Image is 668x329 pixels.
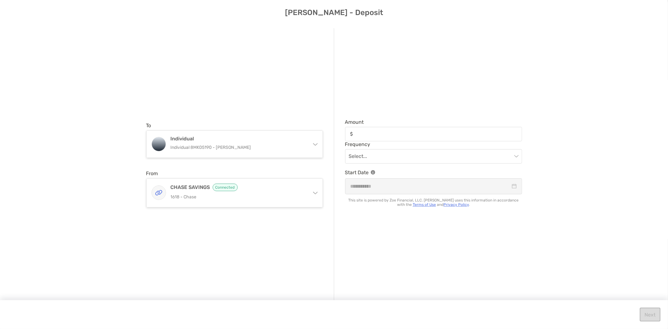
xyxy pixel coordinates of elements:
input: Amountinput icon [355,131,522,137]
p: This site is powered by Zoe Financial, LLC. [PERSON_NAME] uses this information in accordance wit... [345,198,522,207]
label: From [146,170,158,176]
span: Frequency [345,141,522,147]
p: Individual 8MK05190 - [PERSON_NAME] [171,144,306,151]
a: Terms of Use [413,202,436,207]
h4: Individual [171,136,306,142]
img: Individual [152,137,166,151]
span: Connected [213,184,238,191]
label: To [146,123,151,128]
a: Privacy Policy [443,202,469,207]
h4: CHASE SAVINGS [171,184,306,191]
img: input icon [350,132,353,136]
img: Information Icon [371,170,375,175]
img: CHASE SAVINGS [152,186,166,200]
p: Start Date [345,169,522,176]
p: 1618 - Chase [171,193,306,201]
span: Amount [345,119,522,125]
